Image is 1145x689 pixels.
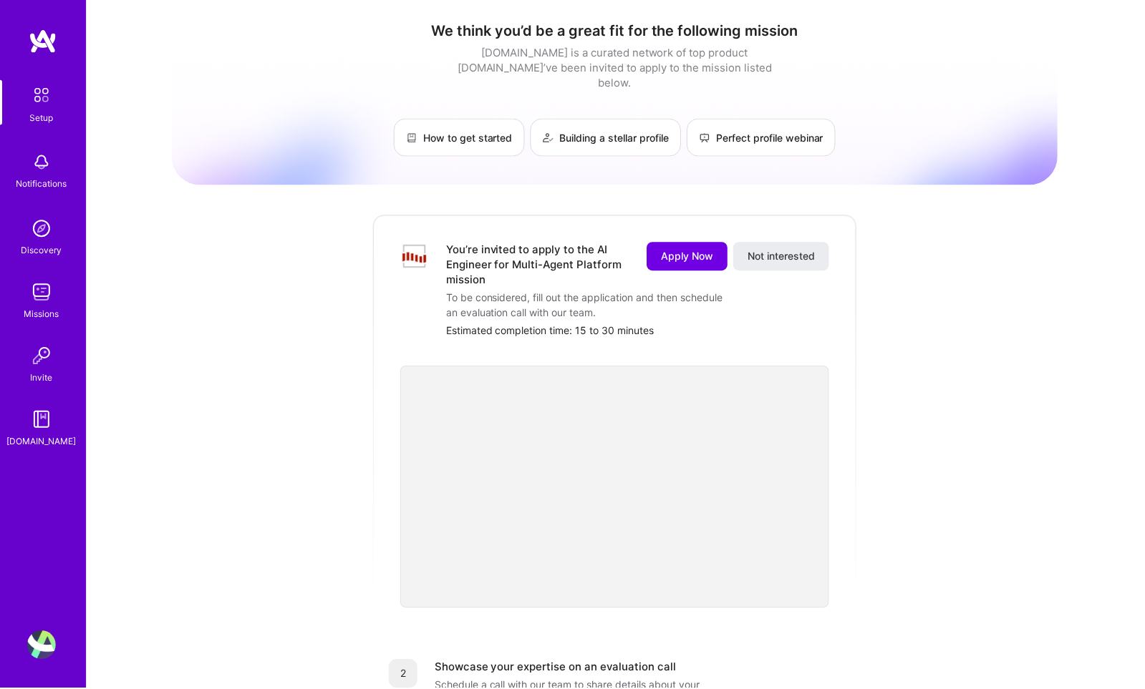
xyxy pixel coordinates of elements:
[27,632,56,660] img: User Avatar
[455,45,777,90] div: [DOMAIN_NAME] is a curated network of top product [DOMAIN_NAME]’ve been invited to apply to the m...
[688,119,837,157] a: Perfect profile webinar
[447,323,831,338] div: Estimated completion time: 15 to 30 minutes
[172,22,1060,39] h1: We think you’d be a great fit for the following mission
[26,80,57,110] img: setup
[21,243,62,258] div: Discovery
[24,307,59,322] div: Missions
[24,632,59,660] a: User Avatar
[735,243,831,271] button: Not interested
[401,244,430,269] img: Company Logo
[531,119,682,157] a: Building a stellar profile
[27,278,56,307] img: teamwork
[543,132,555,144] img: Building a stellar profile
[447,243,631,288] div: You’re invited to apply to the AI Engineer for Multi-Agent Platform mission
[30,110,54,125] div: Setup
[749,250,816,264] span: Not interested
[390,660,418,689] div: 2
[407,132,418,144] img: How to get started
[29,29,57,54] img: logo
[27,406,56,434] img: guide book
[662,250,715,264] span: Apply Now
[31,371,53,386] div: Invite
[27,215,56,243] img: discovery
[648,243,729,271] button: Apply Now
[395,119,526,157] a: How to get started
[700,132,712,144] img: Perfect profile webinar
[447,290,733,321] div: To be considered, fill out the application and then schedule an evaluation call with our team.
[401,366,831,609] iframe: To enrich screen reader interactions, please activate Accessibility in Grammarly extension settings
[435,660,677,675] div: Showcase your expertise on an evaluation call
[27,342,56,371] img: Invite
[7,434,77,449] div: [DOMAIN_NAME]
